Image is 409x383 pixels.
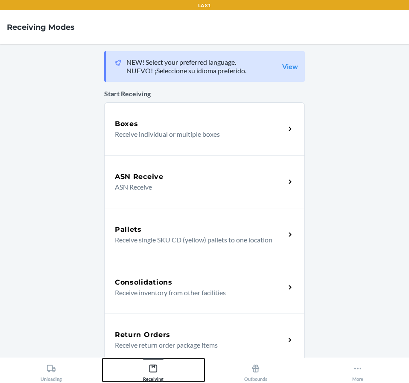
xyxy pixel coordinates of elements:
[104,261,305,314] a: ConsolidationsReceive inventory from other facilities
[115,235,278,245] p: Receive single SKU CD (yellow) pallets to one location
[115,119,138,129] h5: Boxes
[104,314,305,366] a: Return OrdersReceive return order package items
[115,340,278,350] p: Receive return order package items
[115,172,164,182] h5: ASN Receive
[115,182,278,192] p: ASN Receive
[115,330,170,340] h5: Return Orders
[198,2,211,9] p: LAX1
[115,225,142,235] h5: Pallets
[126,66,246,75] p: NUEVO! ¡Seleccione su idioma preferido.
[352,360,363,382] div: More
[102,358,205,382] button: Receiving
[244,360,267,382] div: Outbounds
[104,155,305,208] a: ASN ReceiveASN Receive
[143,360,164,382] div: Receiving
[115,288,278,298] p: Receive inventory from other facilities
[204,358,307,382] button: Outbounds
[282,62,298,71] a: View
[104,102,305,155] a: BoxesReceive individual or multiple boxes
[41,360,62,382] div: Unloading
[115,129,278,139] p: Receive individual or multiple boxes
[104,89,305,99] p: Start Receiving
[104,208,305,261] a: PalletsReceive single SKU CD (yellow) pallets to one location
[126,58,246,66] p: NEW! Select your preferred language.
[7,22,75,33] h4: Receiving Modes
[115,277,172,288] h5: Consolidations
